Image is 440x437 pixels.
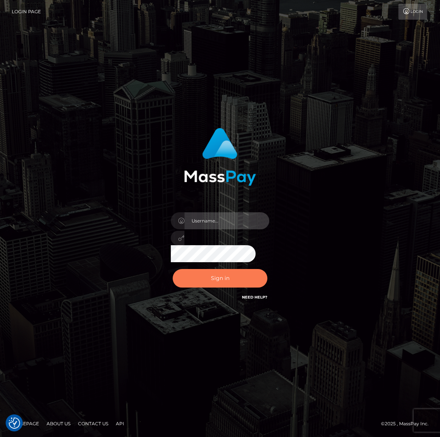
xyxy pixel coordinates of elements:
[173,269,267,288] button: Sign in
[184,128,256,186] img: MassPay Login
[184,212,269,229] input: Username...
[9,417,20,429] img: Revisit consent button
[381,420,434,428] div: © 2025 , MassPay Inc.
[8,418,42,429] a: Homepage
[75,418,111,429] a: Contact Us
[113,418,127,429] a: API
[398,4,427,20] a: Login
[44,418,73,429] a: About Us
[242,295,267,300] a: Need Help?
[9,417,20,429] button: Consent Preferences
[12,4,41,20] a: Login Page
